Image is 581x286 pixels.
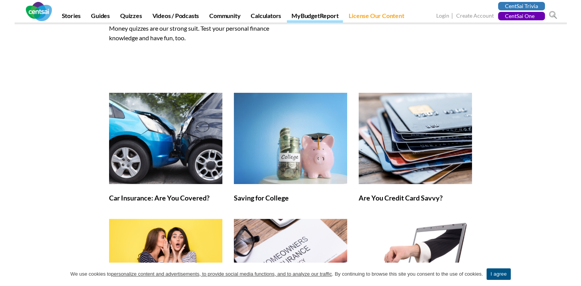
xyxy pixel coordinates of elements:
a: Stories [57,12,86,23]
a: CentSai Trivia [498,2,545,10]
img: Are You Credit Card Savvy? [359,93,472,184]
a: I agree [568,270,575,278]
a: Community [205,12,245,23]
a: MyBudgetReport [287,12,343,23]
a: I agree [487,268,510,280]
a: Login [436,12,449,20]
a: Are You Credit Card Savvy? [359,194,443,202]
span: | [450,12,455,20]
p: Money quizzes are our strong suit. Test your personal finance knowledge and have fun, too. [109,23,297,43]
a: Calculators [246,12,286,23]
a: Videos / Podcasts [148,12,204,23]
span: We use cookies to . By continuing to browse this site you consent to the use of cookies. [70,270,483,278]
img: CentSai [26,2,52,21]
a: Guides [86,12,114,23]
a: License Our Content [344,12,409,23]
u: personalize content and advertisements, to provide social media functions, and to analyze our tra... [111,271,332,277]
a: Quizzes [116,12,147,23]
img: Car Insurance: Are You Covered? [109,93,222,184]
a: Car Insurance: Are You Covered? [109,194,210,202]
a: CentSai One [498,12,545,20]
a: Create Account [456,12,494,20]
img: Saving for College [234,93,347,184]
a: Saving for College [234,194,289,202]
